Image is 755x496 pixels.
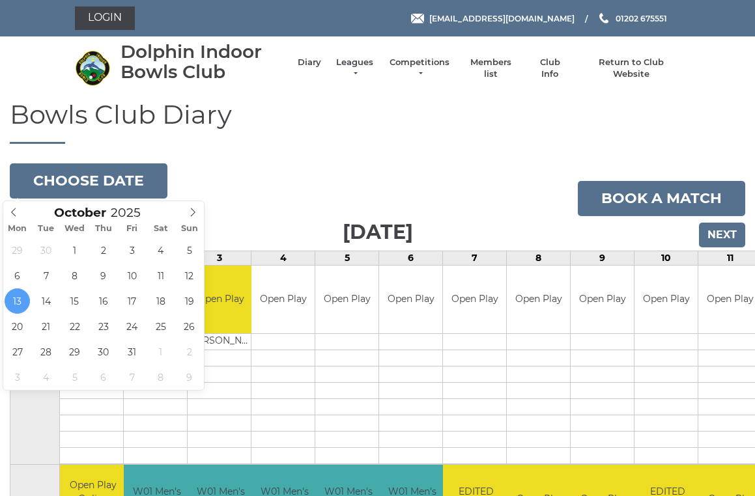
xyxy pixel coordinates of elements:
[119,339,145,365] span: October 31, 2025
[119,314,145,339] span: October 24, 2025
[119,238,145,263] span: October 3, 2025
[5,263,30,288] span: October 6, 2025
[379,251,443,265] td: 6
[388,57,451,80] a: Competitions
[177,314,202,339] span: October 26, 2025
[62,365,87,390] span: November 5, 2025
[119,365,145,390] span: November 7, 2025
[188,266,253,334] td: Open Play
[75,7,135,30] a: Login
[251,266,315,334] td: Open Play
[75,50,111,86] img: Dolphin Indoor Bowls Club
[5,339,30,365] span: October 27, 2025
[148,288,173,314] span: October 18, 2025
[571,266,634,334] td: Open Play
[616,13,667,23] span: 01202 675551
[298,57,321,68] a: Diary
[334,57,375,80] a: Leagues
[106,205,157,220] input: Scroll to increment
[119,288,145,314] span: October 17, 2025
[177,339,202,365] span: November 2, 2025
[10,163,167,199] button: Choose date
[443,266,506,334] td: Open Play
[5,365,30,390] span: November 3, 2025
[54,207,106,219] span: Scroll to increment
[429,13,575,23] span: [EMAIL_ADDRESS][DOMAIN_NAME]
[699,223,745,247] input: Next
[148,339,173,365] span: November 1, 2025
[91,339,116,365] span: October 30, 2025
[507,251,571,265] td: 8
[177,263,202,288] span: October 12, 2025
[62,288,87,314] span: October 15, 2025
[188,251,251,265] td: 3
[148,263,173,288] span: October 11, 2025
[121,42,285,82] div: Dolphin Indoor Bowls Club
[33,263,59,288] span: October 7, 2025
[177,288,202,314] span: October 19, 2025
[89,225,118,233] span: Thu
[315,266,378,334] td: Open Play
[148,365,173,390] span: November 8, 2025
[597,12,667,25] a: Phone us 01202 675551
[118,225,147,233] span: Fri
[5,314,30,339] span: October 20, 2025
[578,181,745,216] a: Book a match
[32,225,61,233] span: Tue
[91,288,116,314] span: October 16, 2025
[177,238,202,263] span: October 5, 2025
[634,251,698,265] td: 10
[91,263,116,288] span: October 9, 2025
[148,314,173,339] span: October 25, 2025
[531,57,569,80] a: Club Info
[33,365,59,390] span: November 4, 2025
[507,266,570,334] td: Open Play
[62,314,87,339] span: October 22, 2025
[62,263,87,288] span: October 8, 2025
[10,100,745,144] h1: Bowls Club Diary
[571,251,634,265] td: 9
[119,263,145,288] span: October 10, 2025
[634,266,698,334] td: Open Play
[33,238,59,263] span: September 30, 2025
[315,251,379,265] td: 5
[411,14,424,23] img: Email
[188,334,253,350] td: [PERSON_NAME]
[251,251,315,265] td: 4
[91,314,116,339] span: October 23, 2025
[5,238,30,263] span: September 29, 2025
[33,288,59,314] span: October 14, 2025
[62,238,87,263] span: October 1, 2025
[599,13,608,23] img: Phone us
[33,339,59,365] span: October 28, 2025
[91,365,116,390] span: November 6, 2025
[5,288,30,314] span: October 13, 2025
[379,266,442,334] td: Open Play
[582,57,680,80] a: Return to Club Website
[33,314,59,339] span: October 21, 2025
[3,225,32,233] span: Mon
[175,225,204,233] span: Sun
[62,339,87,365] span: October 29, 2025
[411,12,575,25] a: Email [EMAIL_ADDRESS][DOMAIN_NAME]
[464,57,518,80] a: Members list
[443,251,507,265] td: 7
[177,365,202,390] span: November 9, 2025
[147,225,175,233] span: Sat
[61,225,89,233] span: Wed
[91,238,116,263] span: October 2, 2025
[148,238,173,263] span: October 4, 2025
